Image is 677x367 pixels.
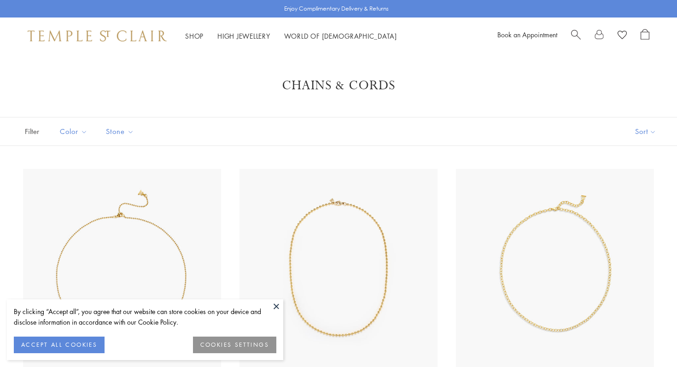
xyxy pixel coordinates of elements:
a: Search [571,29,581,43]
button: Show sort by [614,117,677,146]
button: Stone [99,121,141,142]
a: World of [DEMOGRAPHIC_DATA]World of [DEMOGRAPHIC_DATA] [284,31,397,41]
span: Stone [101,126,141,137]
button: ACCEPT ALL COOKIES [14,337,105,353]
img: Temple St. Clair [28,30,167,41]
button: Color [53,121,94,142]
a: High JewelleryHigh Jewellery [217,31,270,41]
a: Open Shopping Bag [641,29,649,43]
span: Color [55,126,94,137]
a: Book an Appointment [497,30,557,39]
iframe: Gorgias live chat messenger [631,324,668,358]
img: N88863-XSOV18 [456,169,654,367]
img: N88817-3MBC16EX [239,169,438,367]
img: N88805-BC16EXT [23,169,221,367]
a: View Wishlist [618,29,627,43]
button: COOKIES SETTINGS [193,337,276,353]
nav: Main navigation [185,30,397,42]
div: By clicking “Accept all”, you agree that our website can store cookies on your device and disclos... [14,306,276,327]
h1: Chains & Cords [37,77,640,94]
p: Enjoy Complimentary Delivery & Returns [284,4,389,13]
a: ShopShop [185,31,204,41]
